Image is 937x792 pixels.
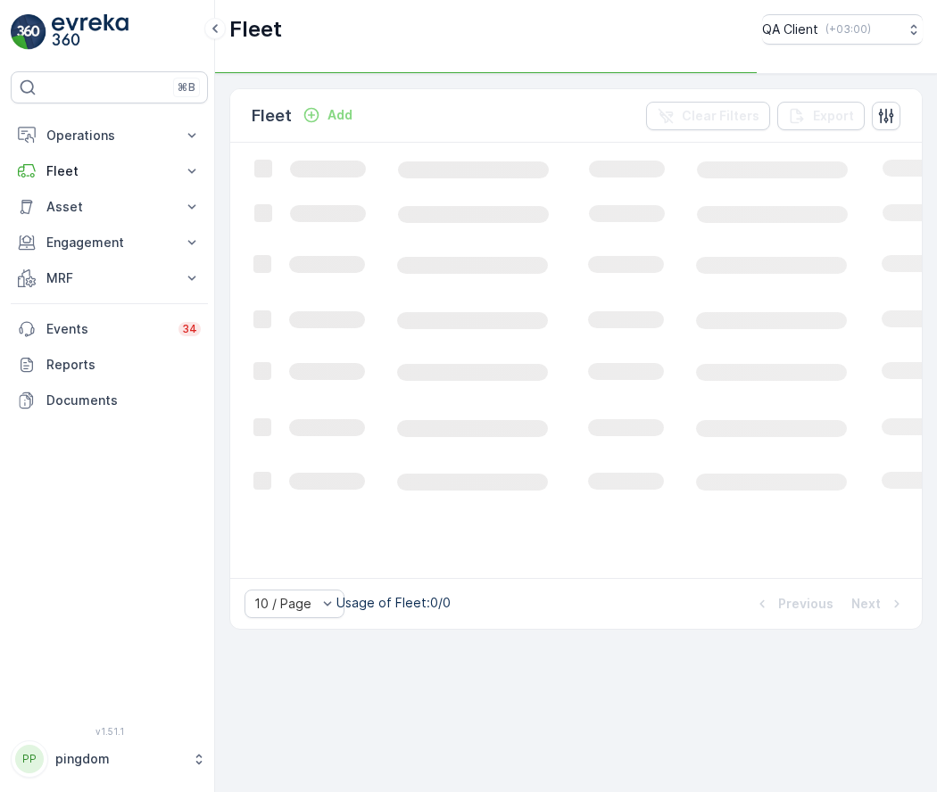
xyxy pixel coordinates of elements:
button: QA Client(+03:00) [762,14,923,45]
button: Operations [11,118,208,153]
p: ⌘B [178,80,195,95]
button: Previous [751,593,835,615]
p: Usage of Fleet : 0/0 [336,594,451,612]
p: ( +03:00 ) [825,22,871,37]
p: Events [46,320,168,338]
p: Operations [46,127,172,144]
p: Export [813,107,854,125]
p: MRF [46,269,172,287]
p: Reports [46,356,201,374]
button: Asset [11,189,208,225]
p: QA Client [762,21,818,38]
p: Fleet [46,162,172,180]
button: Next [850,593,908,615]
p: Fleet [252,103,292,128]
p: 34 [182,322,197,336]
button: Clear Filters [646,102,770,130]
p: Fleet [229,15,282,44]
a: Reports [11,347,208,383]
p: Engagement [46,234,172,252]
span: v 1.51.1 [11,726,208,737]
img: logo_light-DOdMpM7g.png [52,14,129,50]
p: Add [328,106,352,124]
button: MRF [11,260,208,296]
p: Clear Filters [682,107,759,125]
p: pingdom [55,750,183,768]
p: Previous [778,595,833,613]
p: Documents [46,392,201,409]
img: logo [11,14,46,50]
button: Engagement [11,225,208,260]
button: Export [777,102,865,130]
button: Add [295,104,360,126]
p: Next [851,595,881,613]
div: PP [15,745,44,773]
a: Documents [11,383,208,418]
p: Asset [46,198,172,216]
button: Fleet [11,153,208,189]
button: PPpingdom [11,740,208,778]
a: Events34 [11,311,208,347]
